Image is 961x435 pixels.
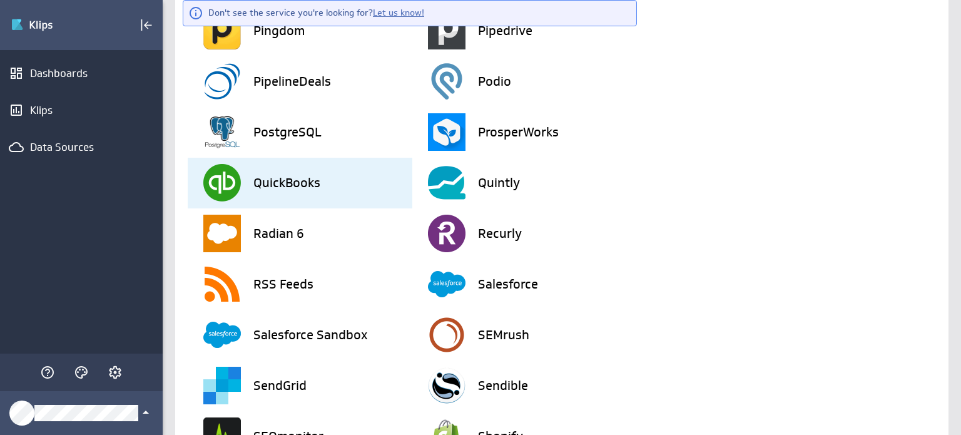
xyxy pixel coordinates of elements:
[478,329,529,341] h3: SEMrush
[373,8,424,19] a: Let us know!
[74,365,89,380] svg: Themes
[253,75,331,88] h3: PipelineDeals
[203,113,241,151] img: image5633528970803357174.png
[203,63,241,100] img: image6368758533725839139.png
[478,227,522,240] h3: Recurly
[203,164,241,202] img: image5502353411254158712.png
[478,177,520,189] h3: Quintly
[428,164,465,202] img: image1607582322051633806.png
[37,362,58,383] div: Help
[253,177,320,189] h3: QuickBooks
[478,379,528,392] h3: Sendible
[428,113,465,151] img: image5538102081591147528.png
[203,265,241,303] img: image5484081956008651141.png
[208,7,424,20] div: Don't see the service you're looking for?
[478,24,532,37] h3: Pipedrive
[428,265,465,303] img: image1915121390589644725.png
[203,215,241,252] img: image1563342415286188880.png
[428,215,465,252] img: image9036432340392112781.png
[428,12,465,49] img: image8407078721060248896.png
[253,329,368,341] h3: Salesforce Sandbox
[136,14,157,36] div: Collapse
[253,24,305,37] h3: Pingdom
[253,379,307,392] h3: SendGrid
[11,15,98,35] img: Klipfolio klips logo
[71,362,92,383] div: Themes
[428,367,465,404] img: image3785367890246896466.png
[30,140,133,154] div: Data Sources
[253,278,313,290] h3: RSS Feeds
[108,365,123,380] svg: Account and settings
[203,12,241,49] img: image6468414940844382241.png
[428,63,465,100] img: image5934095674892295640.png
[203,367,241,404] img: image2717757454012856035.png
[478,75,511,88] h3: Podio
[478,126,559,138] h3: ProsperWorks
[253,126,322,138] h3: PostgreSQL
[253,227,304,240] h3: Radian 6
[428,316,465,354] img: image9014964536883052565.png
[30,66,133,80] div: Dashboards
[203,316,241,354] img: image3141026263079664846.png
[30,103,133,117] div: Klips
[478,278,538,290] h3: Salesforce
[104,362,126,383] div: Account and settings
[11,15,98,35] div: Go to Dashboards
